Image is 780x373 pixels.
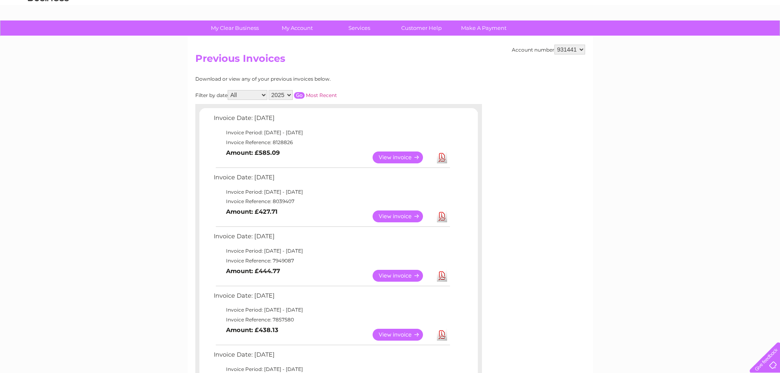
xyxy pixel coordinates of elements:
[212,187,451,197] td: Invoice Period: [DATE] - [DATE]
[373,210,433,222] a: View
[212,315,451,325] td: Invoice Reference: 7857580
[226,149,280,156] b: Amount: £585.09
[373,329,433,341] a: View
[512,45,585,54] div: Account number
[195,76,410,82] div: Download or view any of your previous invoices below.
[753,35,772,41] a: Log out
[437,270,447,282] a: Download
[373,270,433,282] a: View
[195,53,585,68] h2: Previous Invoices
[626,4,682,14] a: 0333 014 3131
[212,231,451,246] td: Invoice Date: [DATE]
[636,35,651,41] a: Water
[709,35,721,41] a: Blog
[373,151,433,163] a: View
[437,151,447,163] a: Download
[437,210,447,222] a: Download
[437,329,447,341] a: Download
[212,197,451,206] td: Invoice Reference: 8039407
[326,20,393,36] a: Services
[195,90,410,100] div: Filter by date
[212,113,451,128] td: Invoice Date: [DATE]
[226,326,278,334] b: Amount: £438.13
[656,35,674,41] a: Energy
[212,349,451,364] td: Invoice Date: [DATE]
[212,138,451,147] td: Invoice Reference: 8128826
[388,20,455,36] a: Customer Help
[306,92,337,98] a: Most Recent
[212,172,451,187] td: Invoice Date: [DATE]
[212,305,451,315] td: Invoice Period: [DATE] - [DATE]
[212,246,451,256] td: Invoice Period: [DATE] - [DATE]
[226,208,278,215] b: Amount: £427.71
[212,128,451,138] td: Invoice Period: [DATE] - [DATE]
[212,290,451,305] td: Invoice Date: [DATE]
[201,20,269,36] a: My Clear Business
[450,20,518,36] a: Make A Payment
[226,267,280,275] b: Amount: £444.77
[27,21,69,46] img: logo.png
[212,256,451,266] td: Invoice Reference: 7949087
[197,5,584,40] div: Clear Business is a trading name of Verastar Limited (registered in [GEOGRAPHIC_DATA] No. 3667643...
[679,35,704,41] a: Telecoms
[726,35,746,41] a: Contact
[263,20,331,36] a: My Account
